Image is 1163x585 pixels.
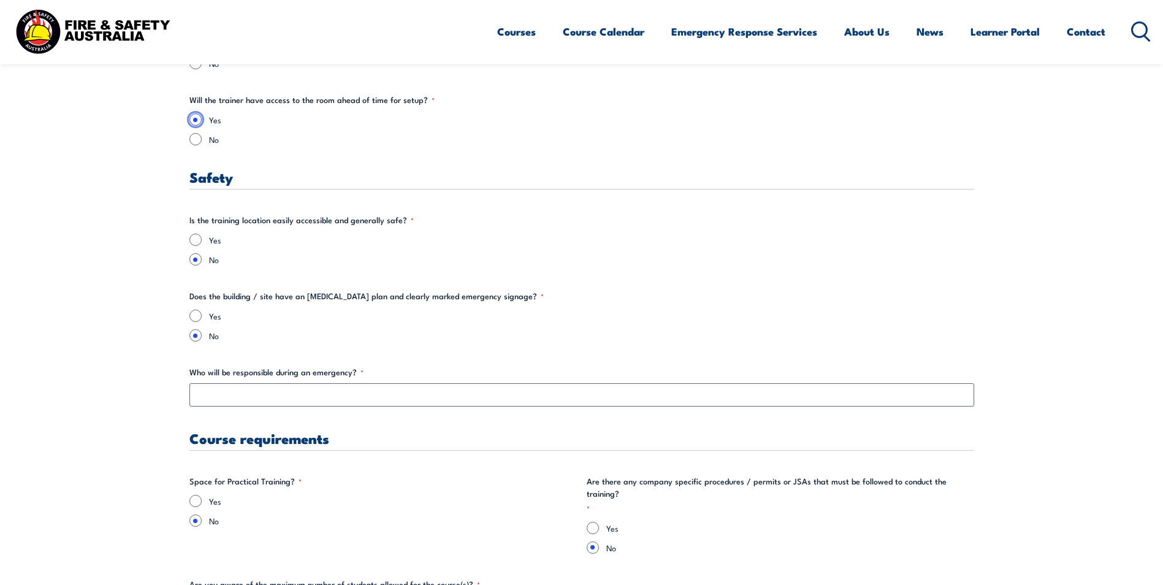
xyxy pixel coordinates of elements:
label: Yes [606,522,974,534]
label: Who will be responsible during an emergency? [189,366,974,378]
legend: Space for Practical Training? [189,475,302,487]
h3: Safety [189,170,974,184]
h3: Course requirements [189,431,974,445]
label: No [209,329,974,342]
legend: Will the trainer have access to the room ahead of time for setup? [189,94,435,106]
legend: Is the training location easily accessible and generally safe? [189,214,414,226]
label: Yes [209,234,974,246]
label: Yes [209,113,974,126]
a: Contact [1067,15,1105,48]
legend: Are there any company specific procedures / permits or JSAs that must be followed to conduct the ... [587,475,974,514]
label: No [209,133,974,145]
a: Learner Portal [970,15,1040,48]
label: No [209,253,974,266]
a: News [917,15,944,48]
a: About Us [844,15,890,48]
label: Yes [209,310,974,322]
a: Emergency Response Services [671,15,817,48]
label: No [209,514,577,527]
label: No [606,541,974,554]
legend: Does the building / site have an [MEDICAL_DATA] plan and clearly marked emergency signage? [189,290,544,302]
a: Course Calendar [563,15,644,48]
label: Yes [209,495,577,507]
a: Courses [497,15,536,48]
